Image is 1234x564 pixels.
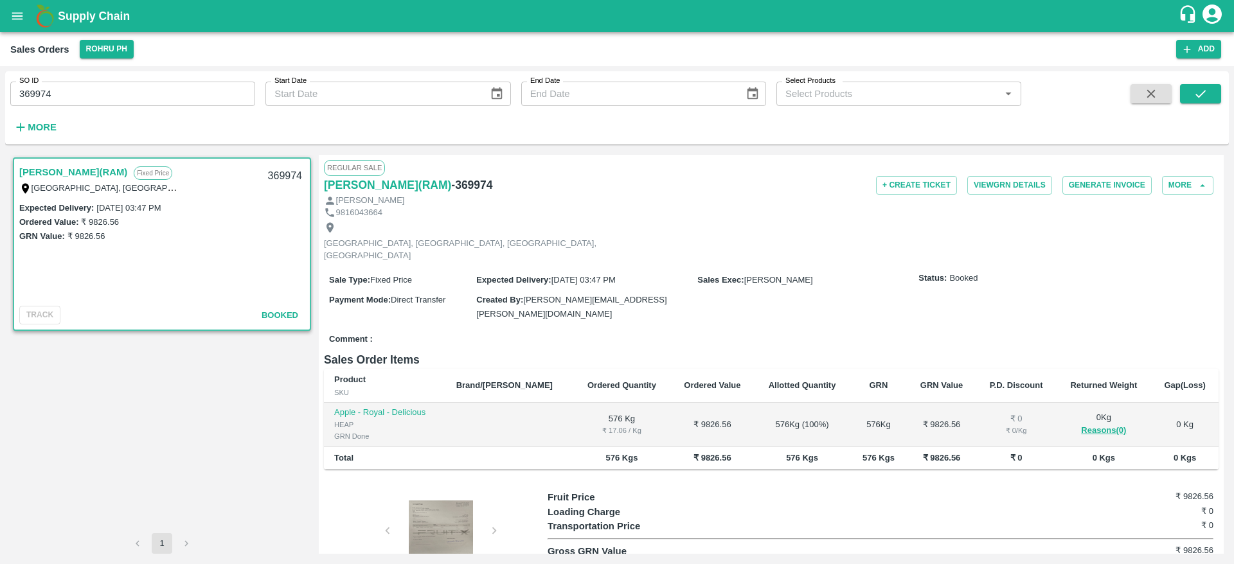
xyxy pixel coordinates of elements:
[1176,40,1221,58] button: Add
[769,380,836,390] b: Allotted Quantity
[1102,519,1213,532] h6: ₹ 0
[324,238,613,261] p: [GEOGRAPHIC_DATA], [GEOGRAPHIC_DATA], [GEOGRAPHIC_DATA], [GEOGRAPHIC_DATA]
[684,380,740,390] b: Ordered Value
[451,176,492,194] h6: - 369974
[81,217,119,227] label: ₹ 9826.56
[134,166,172,180] p: Fixed Price
[10,82,255,106] input: Enter SO ID
[10,41,69,58] div: Sales Orders
[265,82,479,106] input: Start Date
[863,453,895,463] b: 576 Kgs
[334,453,353,463] b: Total
[920,380,963,390] b: GRN Value
[1201,3,1224,30] div: account of current user
[860,419,897,431] div: 576 Kg
[606,453,638,463] b: 576 Kgs
[1162,176,1213,195] button: More
[32,3,58,29] img: logo
[907,403,976,447] td: ₹ 9826.56
[987,413,1046,425] div: ₹ 0
[1164,380,1205,390] b: Gap(Loss)
[1151,403,1219,447] td: 0 Kg
[530,76,560,86] label: End Date
[1067,423,1141,438] button: Reasons(0)
[693,453,731,463] b: ₹ 9826.56
[58,10,130,22] b: Supply Chain
[152,533,172,554] button: page 1
[476,275,551,285] label: Expected Delivery :
[918,272,947,285] label: Status:
[329,275,370,285] label: Sale Type :
[80,40,134,58] button: Select DC
[334,419,436,430] div: HEAP
[19,231,65,241] label: GRN Value:
[329,295,391,304] label: Payment Mode :
[262,310,298,320] span: Booked
[697,275,744,285] label: Sales Exec :
[19,203,94,213] label: Expected Delivery :
[334,430,436,442] div: GRN Done
[1102,505,1213,518] h6: ₹ 0
[334,375,366,384] b: Product
[96,203,161,213] label: [DATE] 03:47 PM
[324,351,1219,369] h6: Sales Order Items
[125,533,199,554] nav: pagination navigation
[670,403,755,447] td: ₹ 9826.56
[740,82,765,106] button: Choose date
[923,453,961,463] b: ₹ 9826.56
[870,380,888,390] b: GRN
[336,195,405,207] p: [PERSON_NAME]
[1174,453,1196,463] b: 0 Kgs
[521,82,735,106] input: End Date
[987,425,1046,436] div: ₹ 0 / Kg
[1062,176,1152,195] button: Generate Invoice
[1102,544,1213,557] h6: ₹ 9826.56
[573,403,670,447] td: 576 Kg
[1093,453,1115,463] b: 0 Kgs
[548,519,714,533] p: Transportation Price
[786,453,818,463] b: 576 Kgs
[274,76,307,86] label: Start Date
[1000,85,1017,102] button: Open
[990,380,1043,390] b: P.D. Discount
[876,176,957,195] button: + Create Ticket
[476,295,523,304] label: Created By :
[456,380,553,390] b: Brand/[PERSON_NAME]
[476,295,666,319] span: [PERSON_NAME][EMAIL_ADDRESS][PERSON_NAME][DOMAIN_NAME]
[485,82,509,106] button: Choose date
[67,231,105,241] label: ₹ 9826.56
[28,122,57,132] strong: More
[329,333,373,346] label: Comment :
[949,272,978,285] span: Booked
[260,161,310,191] div: 369974
[765,419,840,431] div: 576 Kg ( 100 %)
[548,505,714,519] p: Loading Charge
[1102,490,1213,503] h6: ₹ 9826.56
[744,275,813,285] span: [PERSON_NAME]
[58,7,1178,25] a: Supply Chain
[19,217,78,227] label: Ordered Value:
[780,85,996,102] input: Select Products
[548,544,714,558] p: Gross GRN Value
[391,295,445,304] span: Direct Transfer
[324,176,451,194] a: [PERSON_NAME](RAM)
[19,164,127,181] a: [PERSON_NAME](RAM)
[334,387,436,398] div: SKU
[31,182,393,193] label: [GEOGRAPHIC_DATA], [GEOGRAPHIC_DATA], [GEOGRAPHIC_DATA], [GEOGRAPHIC_DATA]
[587,380,656,390] b: Ordered Quantity
[336,207,382,219] p: 9816043664
[334,407,436,419] p: Apple - Royal - Delicious
[551,275,616,285] span: [DATE] 03:47 PM
[1178,4,1201,28] div: customer-support
[785,76,836,86] label: Select Products
[1070,380,1137,390] b: Returned Weight
[324,160,385,175] span: Regular Sale
[967,176,1052,195] button: ViewGRN Details
[584,425,660,436] div: ₹ 17.06 / Kg
[548,490,714,504] p: Fruit Price
[3,1,32,31] button: open drawer
[370,275,412,285] span: Fixed Price
[1010,453,1023,463] b: ₹ 0
[10,116,60,138] button: More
